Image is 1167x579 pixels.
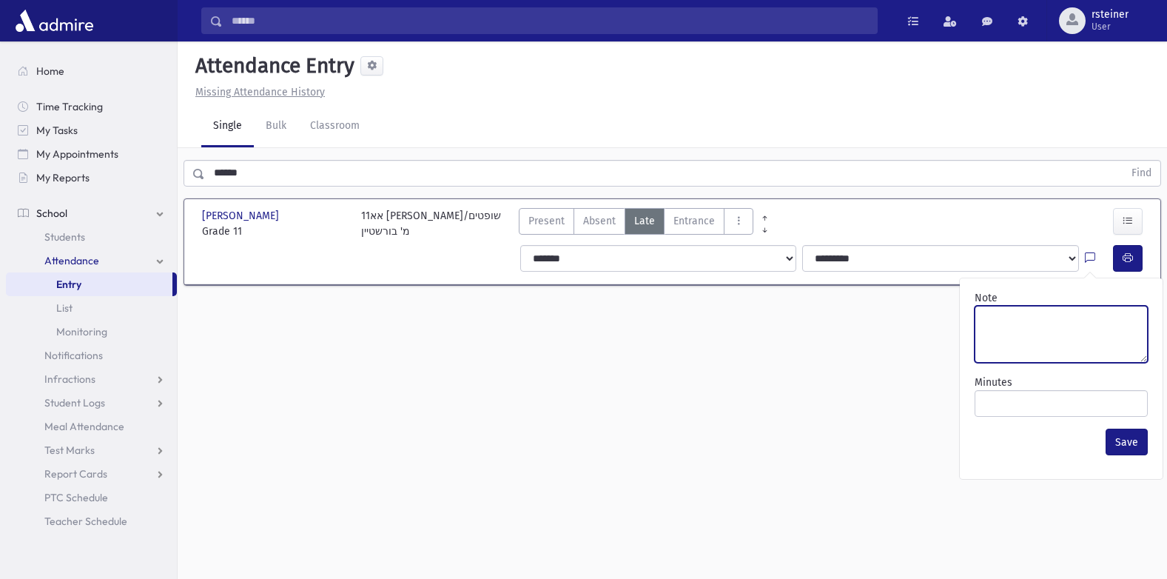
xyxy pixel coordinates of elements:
label: Note [975,290,998,306]
a: Home [6,59,177,83]
a: Attendance [6,249,177,272]
a: Time Tracking [6,95,177,118]
span: rsteiner [1092,9,1129,21]
span: Entrance [673,213,715,229]
span: Present [528,213,565,229]
span: Home [36,64,64,78]
span: My Tasks [36,124,78,137]
span: [PERSON_NAME] [202,208,282,224]
a: Bulk [254,106,298,147]
a: Entry [6,272,172,296]
div: AttTypes [519,208,753,239]
a: My Tasks [6,118,177,142]
a: Notifications [6,344,177,367]
span: My Appointments [36,147,118,161]
a: Single [201,106,254,147]
a: Students [6,225,177,249]
a: Infractions [6,367,177,391]
a: PTC Schedule [6,486,177,509]
label: Minutes [975,375,1012,390]
span: User [1092,21,1129,33]
span: Infractions [44,372,95,386]
span: Notifications [44,349,103,362]
span: My Reports [36,171,90,184]
a: Missing Attendance History [189,86,325,98]
input: Search [223,7,877,34]
a: Monitoring [6,320,177,344]
span: List [56,301,73,315]
span: Meal Attendance [44,420,124,433]
a: Classroom [298,106,371,147]
a: Test Marks [6,438,177,462]
img: AdmirePro [12,6,97,36]
span: Report Cards [44,467,107,481]
a: Meal Attendance [6,415,177,438]
span: Test Marks [44,444,95,457]
u: Missing Attendance History [195,86,325,98]
span: Student Logs [44,396,105,409]
span: Entry [56,278,81,291]
a: Student Logs [6,391,177,415]
span: Late [634,213,655,229]
span: PTC Schedule [44,491,108,504]
a: Teacher Schedule [6,509,177,533]
button: Save [1106,429,1148,455]
a: List [6,296,177,320]
span: School [36,207,67,220]
a: My Reports [6,166,177,190]
span: Students [44,230,85,244]
span: Monitoring [56,325,107,338]
button: Find [1123,161,1160,186]
span: Attendance [44,254,99,267]
span: Time Tracking [36,100,103,113]
h5: Attendance Entry [189,53,354,78]
span: Grade 11 [202,224,346,239]
a: Report Cards [6,462,177,486]
span: Teacher Schedule [44,515,127,528]
span: Absent [583,213,616,229]
a: School [6,201,177,225]
a: My Appointments [6,142,177,166]
div: אא11 [PERSON_NAME]/שופטים מ' בורשטיין [361,208,501,239]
